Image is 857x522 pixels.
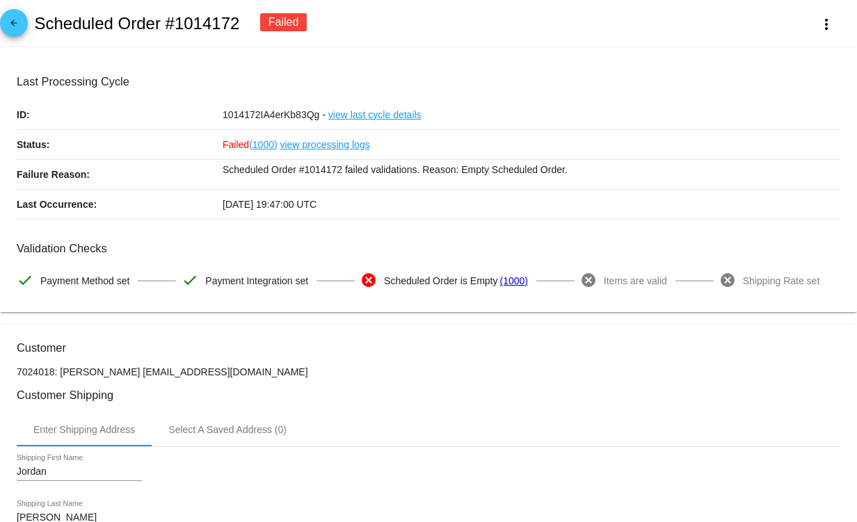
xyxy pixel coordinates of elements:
[40,266,129,295] span: Payment Method set
[17,190,223,219] p: Last Occurrence:
[17,272,33,288] mat-icon: check
[223,160,840,179] p: Scheduled Order #1014172 failed validations. Reason: Empty Scheduled Order.
[205,266,308,295] span: Payment Integration set
[328,100,422,129] a: view last cycle details
[17,75,840,88] h3: Last Processing Cycle
[182,272,198,288] mat-icon: check
[223,199,317,210] span: [DATE] 19:47:00 UTC
[17,130,223,159] p: Status:
[33,424,135,435] div: Enter Shipping Address
[384,266,497,295] span: Scheduled Order is Empty
[249,130,277,159] a: (1000)
[280,130,370,159] a: view processing logs
[260,13,307,31] div: Failed
[17,160,223,189] p: Failure Reason:
[223,109,326,120] span: 1014172IA4erKb83Qg -
[17,100,223,129] p: ID:
[6,18,22,35] mat-icon: arrow_back
[17,466,142,478] input: Shipping First Name
[719,272,736,288] mat-icon: cancel
[223,139,278,150] span: Failed
[168,424,287,435] div: Select A Saved Address (0)
[17,389,840,402] h3: Customer Shipping
[499,266,527,295] a: (1000)
[34,14,239,33] h2: Scheduled Order #1014172
[818,16,835,33] mat-icon: more_vert
[17,366,840,377] p: 7024018: [PERSON_NAME] [EMAIL_ADDRESS][DOMAIN_NAME]
[743,266,820,295] span: Shipping Rate set
[17,242,840,255] h3: Validation Checks
[360,272,377,288] mat-icon: cancel
[604,266,667,295] span: Items are valid
[17,341,840,354] h3: Customer
[580,272,597,288] mat-icon: cancel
